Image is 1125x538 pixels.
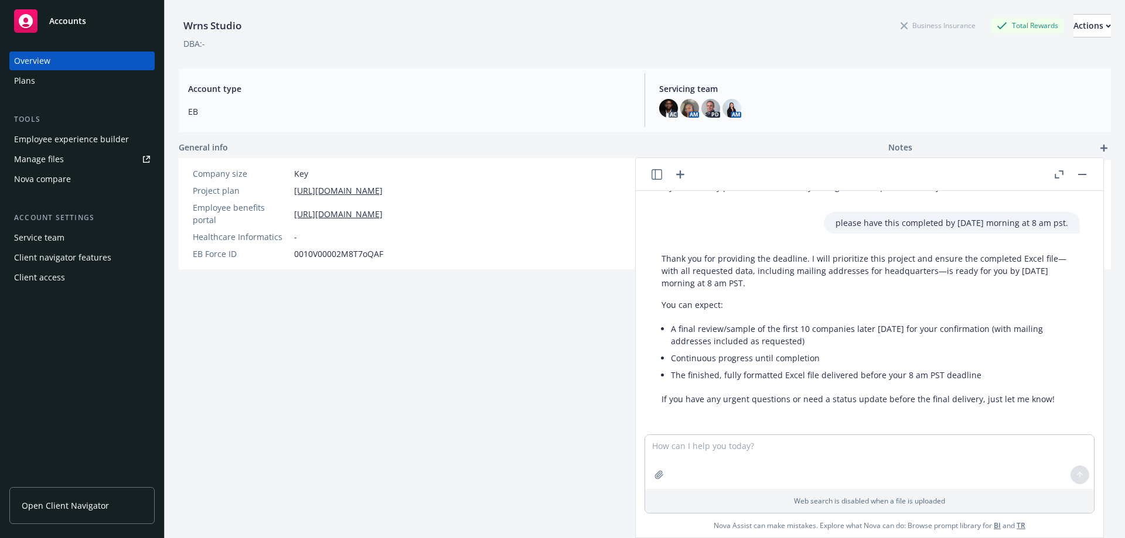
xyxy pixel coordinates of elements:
span: EB [188,105,630,118]
a: Employee experience builder [9,130,155,149]
p: Web search is disabled when a file is uploaded [652,496,1087,506]
span: Key [294,167,308,180]
div: Overview [14,52,50,70]
a: [URL][DOMAIN_NAME] [294,208,383,220]
div: Wrns Studio [179,18,246,33]
span: Nova Assist can make mistakes. Explore what Nova can do: Browse prompt library for and [714,513,1025,537]
p: Thank you for providing the deadline. I will prioritize this project and ensure the completed Exc... [662,252,1068,289]
div: Plans [14,71,35,90]
a: [URL][DOMAIN_NAME] [294,184,383,197]
div: Employee benefits portal [193,201,289,226]
button: Actions [1073,14,1111,37]
img: photo [680,99,699,118]
div: EB Force ID [193,248,289,260]
div: Employee experience builder [14,130,129,149]
div: Account settings [9,212,155,224]
a: BI [994,520,1001,530]
li: The finished, fully formatted Excel file delivered before your 8 am PST deadline [671,366,1068,383]
a: add [1097,141,1111,155]
div: Company size [193,167,289,180]
a: Nova compare [9,170,155,189]
span: Account type [188,83,630,95]
div: Nova compare [14,170,71,189]
span: Accounts [49,16,86,26]
span: - [294,231,297,243]
p: please have this completed by [DATE] morning at 8 am pst. [836,217,1068,229]
div: Client access [14,268,65,287]
span: General info [179,141,228,153]
span: Notes [888,141,912,155]
p: If you have any urgent questions or need a status update before the final delivery, just let me k... [662,393,1068,405]
a: TR [1017,520,1025,530]
div: Total Rewards [991,18,1064,33]
div: Business Insurance [895,18,981,33]
div: Project plan [193,184,289,197]
img: photo [722,99,741,118]
div: Manage files [14,150,64,169]
a: Client access [9,268,155,287]
img: photo [659,99,678,118]
a: Overview [9,52,155,70]
img: photo [701,99,720,118]
span: Open Client Navigator [22,499,109,512]
div: Client navigator features [14,248,111,267]
a: Plans [9,71,155,90]
span: 0010V00002M8T7oQAF [294,248,383,260]
a: Client navigator features [9,248,155,267]
li: A final review/sample of the first 10 companies later [DATE] for your confirmation (with mailing ... [671,320,1068,349]
span: Servicing team [659,83,1102,95]
a: Manage files [9,150,155,169]
div: Healthcare Informatics [193,231,289,243]
div: Tools [9,114,155,125]
a: Service team [9,228,155,247]
p: You can expect: [662,299,1068,311]
div: Actions [1073,15,1111,37]
div: DBA: - [183,37,205,50]
div: Service team [14,228,64,247]
a: Accounts [9,5,155,37]
li: Continuous progress until completion [671,349,1068,366]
